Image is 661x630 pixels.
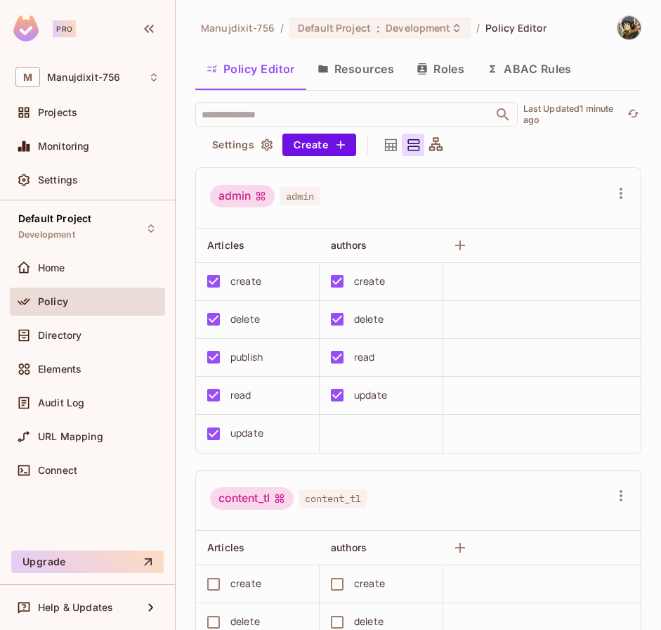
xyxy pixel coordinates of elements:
span: Workspace: Manujdixit-756 [47,72,120,83]
span: Settings [38,174,78,186]
div: content_tl [210,487,294,510]
button: Open [493,105,513,124]
span: the active workspace [201,21,275,34]
div: read [354,349,375,365]
span: Articles [207,239,244,251]
div: update [230,425,263,441]
div: create [230,576,261,591]
span: Directory [38,330,81,341]
span: Development [386,21,450,34]
span: Click to refresh data [622,106,641,123]
button: Upgrade [11,551,164,573]
span: Default Project [18,213,91,224]
span: URL Mapping [38,431,103,442]
span: Elements [38,364,81,375]
div: delete [354,311,384,327]
div: read [230,387,251,403]
div: create [354,274,385,289]
img: Manujdixit [617,16,641,39]
li: / [476,21,480,34]
span: : [376,22,381,34]
span: Projects [38,107,77,118]
span: Home [38,262,65,274]
button: Roles [405,51,476,86]
span: authors [331,239,367,251]
button: Create [282,134,356,156]
span: content_tl [299,489,367,508]
span: Connect [38,465,77,476]
span: Development [18,229,75,240]
div: update [354,387,387,403]
div: Pro [53,20,76,37]
div: delete [230,614,260,629]
span: admin [280,187,320,205]
button: Settings [207,134,277,156]
div: delete [354,614,384,629]
button: refresh [624,106,641,123]
div: create [354,576,385,591]
div: publish [230,349,263,365]
div: admin [210,185,275,207]
span: authors [331,541,367,553]
span: refresh [627,108,639,122]
button: Resources [306,51,405,86]
span: Policy Editor [485,21,547,34]
button: ABAC Rules [476,51,583,86]
span: Default Project [298,21,371,34]
span: M [15,67,40,87]
span: Help & Updates [38,602,113,613]
li: / [280,21,284,34]
img: SReyMgAAAABJRU5ErkJggg== [13,15,39,41]
span: Policy [38,296,68,307]
p: Last Updated 1 minute ago [523,103,622,126]
button: Policy Editor [195,51,306,86]
span: Monitoring [38,141,90,152]
span: Articles [207,541,244,553]
span: Audit Log [38,397,84,409]
div: create [230,274,261,289]
div: delete [230,311,260,327]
